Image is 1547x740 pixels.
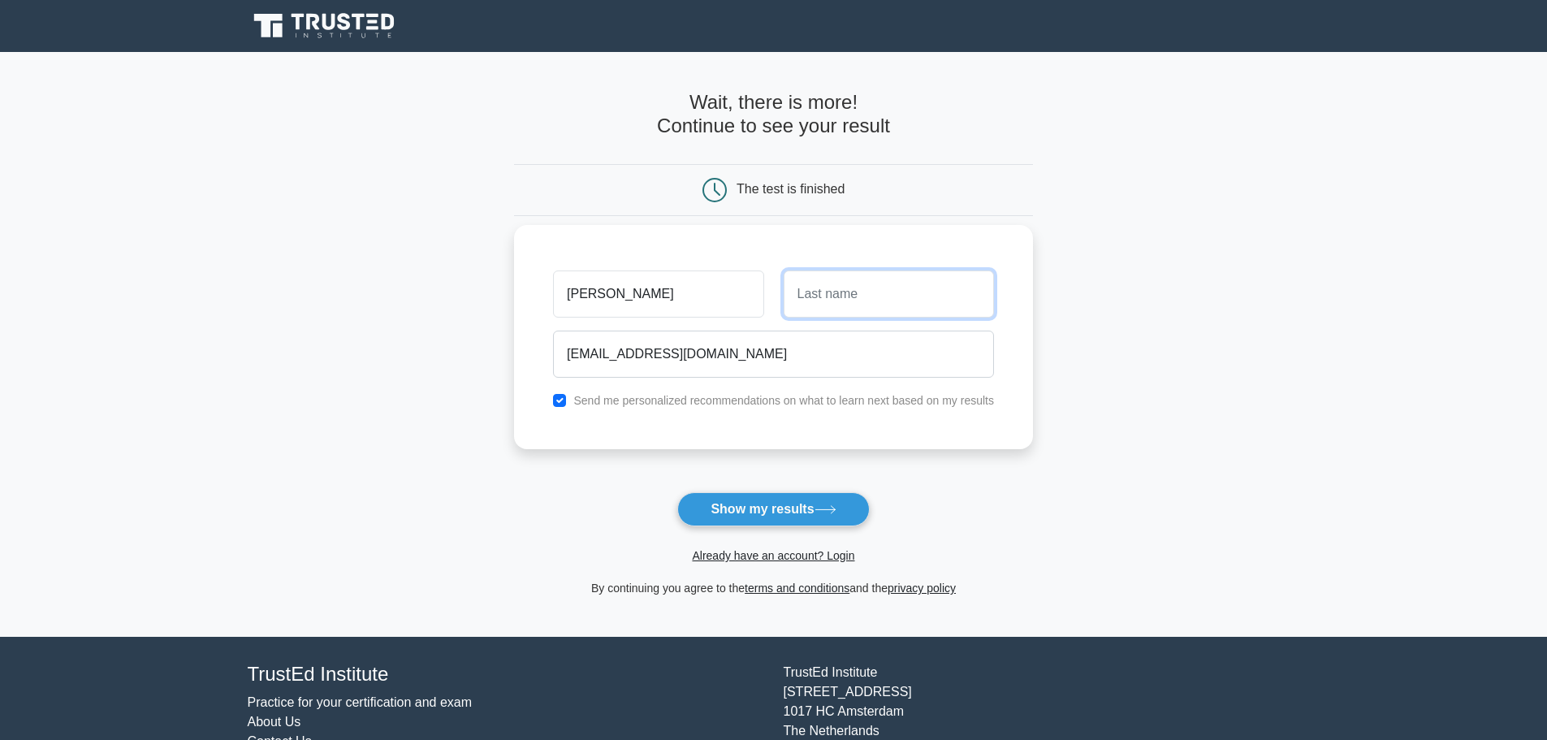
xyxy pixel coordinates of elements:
[745,582,849,595] a: terms and conditions
[692,549,854,562] a: Already have an account? Login
[514,91,1033,138] h4: Wait, there is more! Continue to see your result
[677,492,869,526] button: Show my results
[553,331,994,378] input: Email
[573,394,994,407] label: Send me personalized recommendations on what to learn next based on my results
[737,182,845,196] div: The test is finished
[504,578,1043,598] div: By continuing you agree to the and the
[784,270,994,318] input: Last name
[248,715,301,729] a: About Us
[248,695,473,709] a: Practice for your certification and exam
[553,270,763,318] input: First name
[248,663,764,686] h4: TrustEd Institute
[888,582,956,595] a: privacy policy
